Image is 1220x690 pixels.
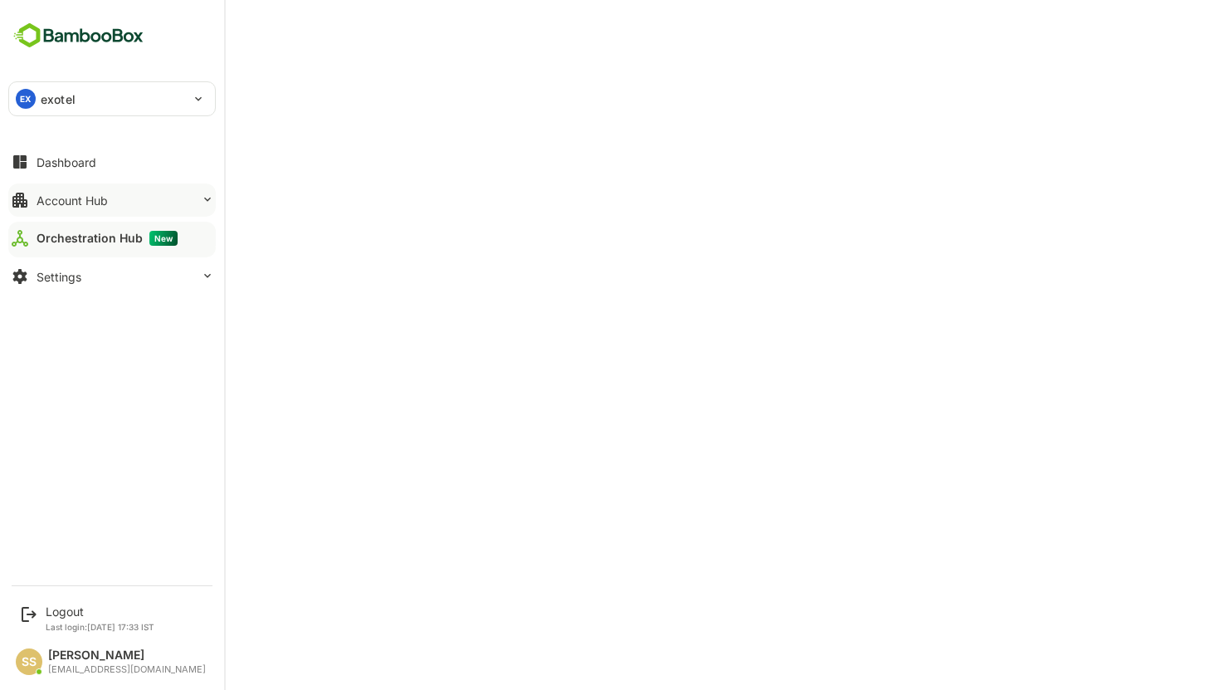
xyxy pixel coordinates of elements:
[37,155,96,169] div: Dashboard
[9,82,215,115] div: EXexotel
[16,648,42,675] div: SS
[8,260,216,293] button: Settings
[8,145,216,179] button: Dashboard
[41,91,76,108] p: exotel
[48,664,206,675] div: [EMAIL_ADDRESS][DOMAIN_NAME]
[37,270,81,284] div: Settings
[46,604,154,619] div: Logout
[37,231,178,246] div: Orchestration Hub
[16,89,36,109] div: EX
[37,193,108,208] div: Account Hub
[8,20,149,51] img: BambooboxFullLogoMark.5f36c76dfaba33ec1ec1367b70bb1252.svg
[46,622,154,632] p: Last login: [DATE] 17:33 IST
[149,231,178,246] span: New
[48,648,206,663] div: [PERSON_NAME]
[8,222,216,255] button: Orchestration HubNew
[8,184,216,217] button: Account Hub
